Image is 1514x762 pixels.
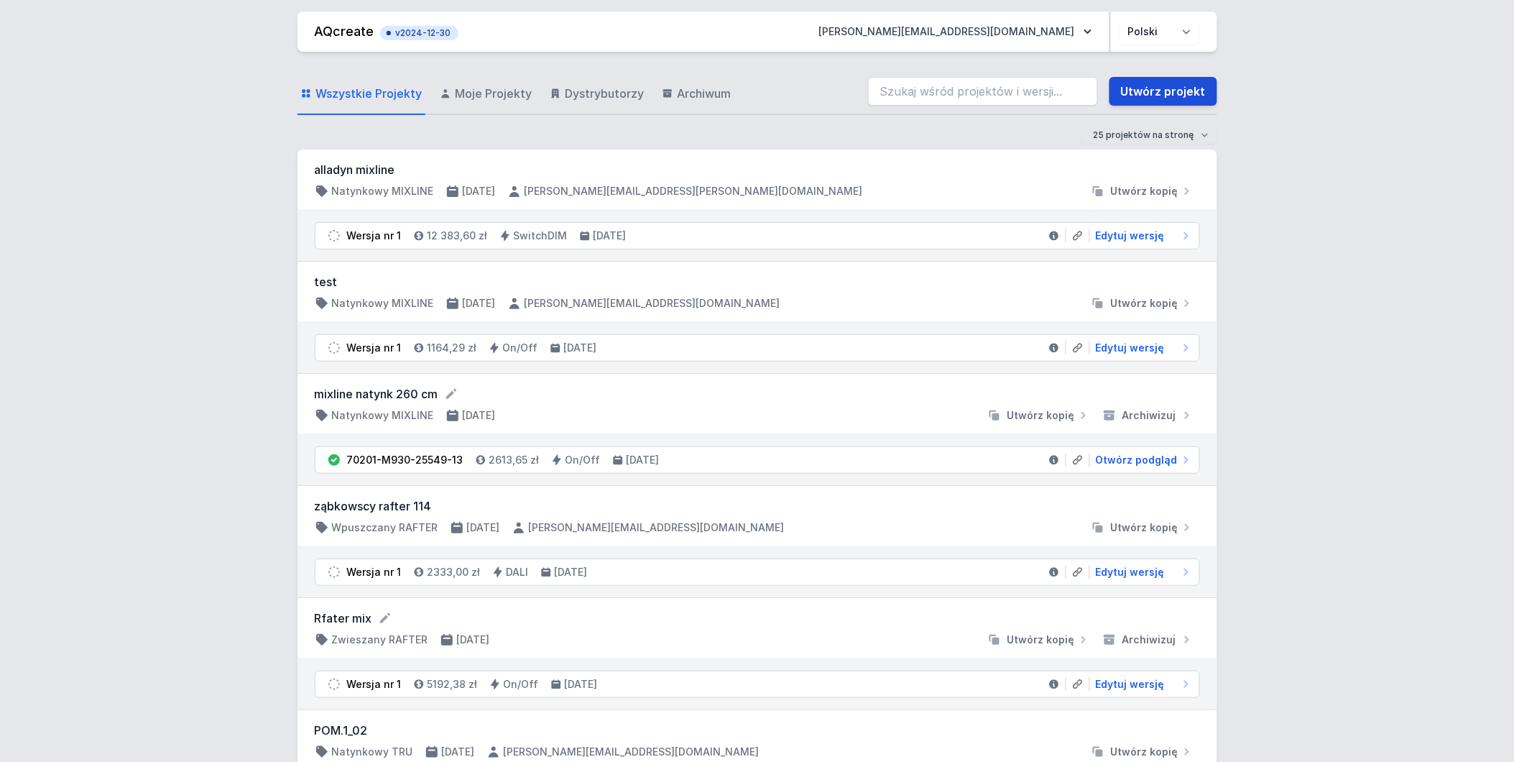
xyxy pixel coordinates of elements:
h4: Natynkowy MIXLINE [332,184,434,198]
button: Archiwizuj [1097,633,1200,647]
h4: [PERSON_NAME][EMAIL_ADDRESS][DOMAIN_NAME] [529,520,785,535]
h4: [PERSON_NAME][EMAIL_ADDRESS][DOMAIN_NAME] [504,745,760,759]
input: Szukaj wśród projektów i wersji... [868,77,1098,106]
a: Dystrybutorzy [547,73,647,115]
h4: SwitchDIM [514,229,568,243]
h4: [DATE] [457,633,490,647]
h4: On/Off [503,341,538,355]
span: Archiwum [678,85,731,102]
h4: Natynkowy MIXLINE [332,408,434,423]
h4: Wpuszczany RAFTER [332,520,438,535]
a: Utwórz projekt [1109,77,1217,106]
h4: [DATE] [463,184,496,198]
div: Wersja nr 1 [347,229,402,243]
a: Edytuj wersję [1090,677,1194,692]
div: 70201-M930-25549-13 [347,453,463,467]
h4: [DATE] [463,296,496,311]
img: draft.svg [327,677,341,692]
button: v2024-12-30 [380,23,458,40]
h4: [PERSON_NAME][EMAIL_ADDRESS][DOMAIN_NAME] [525,296,780,311]
span: Edytuj wersję [1096,229,1165,243]
h3: alladyn mixline [315,161,1200,178]
h4: [DATE] [463,408,496,423]
div: Wersja nr 1 [347,341,402,355]
span: Otwórz podgląd [1096,453,1178,467]
div: Wersja nr 1 [347,677,402,692]
h4: [DATE] [467,520,500,535]
h4: Natynkowy MIXLINE [332,296,434,311]
button: Utwórz kopię [982,408,1097,423]
span: Utwórz kopię [1111,745,1178,759]
span: Archiwizuj [1122,408,1176,423]
button: Edytuj nazwę projektu [444,387,458,401]
h4: [DATE] [594,229,627,243]
button: Archiwizuj [1097,408,1200,423]
a: Edytuj wersję [1090,229,1194,243]
span: Utwórz kopię [1007,408,1075,423]
form: mixline natynk 260 cm [315,385,1200,403]
h4: [DATE] [442,745,475,759]
button: Utwórz kopię [982,633,1097,647]
img: draft.svg [327,229,341,243]
button: Edytuj nazwę projektu [378,611,392,625]
div: Wersja nr 1 [347,565,402,579]
h4: 1164,29 zł [428,341,477,355]
h3: ząbkowscy rafter 114 [315,497,1200,515]
button: Utwórz kopię [1085,745,1200,759]
span: Moje Projekty [456,85,532,102]
span: Utwórz kopię [1111,520,1178,535]
span: v2024-12-30 [387,27,451,39]
span: Utwórz kopię [1007,633,1075,647]
h4: 2333,00 zł [428,565,481,579]
a: Otwórz podgląd [1090,453,1194,467]
img: draft.svg [327,565,341,579]
a: AQcreate [315,24,374,39]
h4: DALI [507,565,529,579]
button: Utwórz kopię [1085,184,1200,198]
span: Utwórz kopię [1111,184,1178,198]
a: Edytuj wersję [1090,341,1194,355]
span: Dystrybutorzy [566,85,645,102]
h4: Natynkowy TRU [332,745,413,759]
span: Wszystkie Projekty [316,85,423,102]
span: Edytuj wersję [1096,565,1165,579]
h4: On/Off [504,677,539,692]
button: [PERSON_NAME][EMAIL_ADDRESS][DOMAIN_NAME] [808,19,1104,45]
h4: [DATE] [565,677,598,692]
select: Wybierz język [1120,19,1200,45]
span: Utwórz kopię [1111,296,1178,311]
h4: [DATE] [627,453,660,467]
h4: On/Off [566,453,601,467]
span: Archiwizuj [1122,633,1176,647]
h4: [DATE] [564,341,597,355]
a: Wszystkie Projekty [297,73,425,115]
h4: 2613,65 zł [489,453,540,467]
h4: [PERSON_NAME][EMAIL_ADDRESS][PERSON_NAME][DOMAIN_NAME] [525,184,863,198]
h4: Zwieszany RAFTER [332,633,428,647]
span: Edytuj wersję [1096,341,1165,355]
h4: 5192,38 zł [428,677,478,692]
h3: POM.1_02 [315,722,1200,739]
button: Utwórz kopię [1085,520,1200,535]
a: Moje Projekty [437,73,535,115]
form: Rfater mix [315,610,1200,627]
h4: 12 383,60 zł [428,229,488,243]
a: Archiwum [659,73,734,115]
img: draft.svg [327,341,341,355]
span: Edytuj wersję [1096,677,1165,692]
button: Utwórz kopię [1085,296,1200,311]
h3: test [315,273,1200,290]
a: Edytuj wersję [1090,565,1194,579]
h4: [DATE] [555,565,588,579]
